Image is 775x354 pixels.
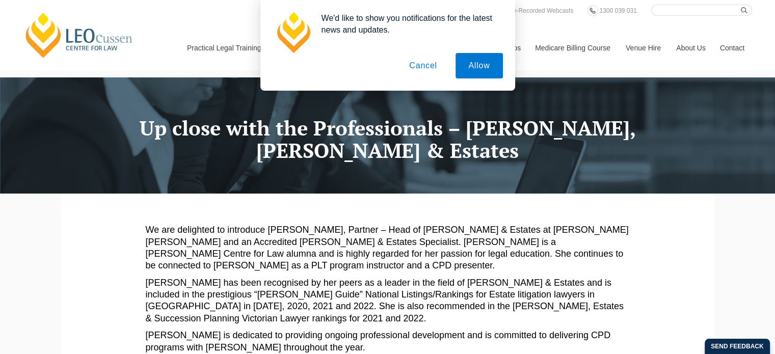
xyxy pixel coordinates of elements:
[146,330,630,353] p: [PERSON_NAME] is dedicated to providing ongoing professional development and is committed to deli...
[313,12,503,36] div: We'd like to show you notifications for the latest news and updates.
[146,277,630,325] p: [PERSON_NAME] has been recognised by her peers as a leader in the field of [PERSON_NAME] & Estate...
[69,117,706,161] h1: Up close with the Professionals – [PERSON_NAME], [PERSON_NAME] & Estates
[396,53,450,78] button: Cancel
[146,224,630,272] p: We are delighted to introduce [PERSON_NAME], Partner – Head of [PERSON_NAME] & Estates at [PERSON...
[456,53,502,78] button: Allow
[273,12,313,53] img: notification icon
